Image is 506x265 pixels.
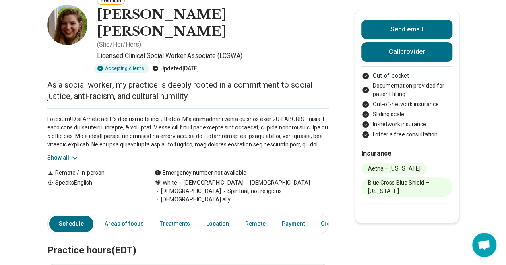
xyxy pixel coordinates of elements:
a: Schedule [49,216,93,232]
span: [DEMOGRAPHIC_DATA] [155,187,221,195]
a: Payment [277,216,310,232]
a: Location [201,216,234,232]
ul: Payment options [361,72,452,139]
div: Accepting clients [94,64,149,73]
h2: Practice hours (EDT) [47,224,329,257]
a: Credentials [316,216,356,232]
h1: [PERSON_NAME] [PERSON_NAME] [97,6,329,40]
li: Out-of-network insurance [361,100,452,109]
img: Heidi Soto Holgate, Licensed Clinical Social Worker Associate (LCSWA) [47,5,87,45]
button: Callprovider [361,42,452,62]
div: Emergency number not available [155,168,246,177]
li: Out-of-pocket [361,72,452,80]
span: [DEMOGRAPHIC_DATA] ally [155,195,231,204]
span: Spiritual, not religious [221,187,282,195]
button: Send email [361,20,452,39]
li: Sliding scale [361,110,452,119]
a: Areas of focus [100,216,149,232]
div: Open chat [472,233,496,257]
h2: Insurance [361,149,452,158]
p: Lo ipsum! D si Ametc adi E’s doeiusmo te inci utl etdo. M’a enimadmini venia quisnos exer 2U-LABO... [47,115,329,149]
li: In-network insurance [361,120,452,129]
a: Treatments [155,216,195,232]
li: Blue Cross Blue Shield – [US_STATE] [361,177,452,197]
li: Aetna – [US_STATE] [361,163,427,174]
div: Updated [DATE] [152,64,199,73]
div: Speaks English [47,179,138,204]
p: Licensed Clinical Social Worker Associate (LCSWA) [97,51,329,61]
p: As a social worker, my practice is deeply rooted in a commitment to social justice, anti-racism, ... [47,79,329,102]
div: Remote / In-person [47,168,138,177]
button: Show all [47,154,79,162]
li: Documentation provided for patient filling [361,82,452,99]
li: I offer a free consultation [361,130,452,139]
span: White [163,179,177,187]
p: ( She/Her/Hers ) [97,40,141,49]
a: Remote [240,216,271,232]
span: [DEMOGRAPHIC_DATA] [244,179,310,187]
span: [DEMOGRAPHIC_DATA] [177,179,244,187]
